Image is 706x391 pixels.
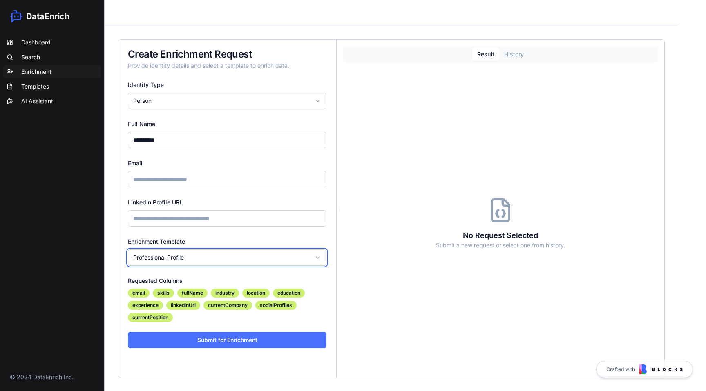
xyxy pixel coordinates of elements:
[26,11,69,22] h1: DataEnrich
[472,48,499,61] button: Result
[177,289,208,298] div: fullName
[128,81,164,88] label: Identity Type
[21,97,53,105] span: AI Assistant
[128,238,185,245] label: Enrichment Template
[128,332,326,348] button: Submit for Enrichment
[3,367,101,388] div: © 2024 DataEnrich Inc.
[463,230,538,241] h3: No Request Selected
[21,82,49,91] span: Templates
[606,366,635,373] span: Crafted with
[128,313,173,322] div: currentPosition
[128,199,183,206] label: LinkedIn Profile URL
[128,120,155,127] label: Full Name
[436,241,565,249] p: Submit a new request or select one from history.
[21,68,51,76] span: Enrichment
[153,289,174,298] div: skills
[3,95,101,108] a: AI Assistant
[499,48,529,61] button: History
[128,277,183,284] label: Requested Columns
[128,289,150,298] div: email
[21,38,51,47] span: Dashboard
[3,51,101,64] a: Search
[255,301,297,310] div: socialProfiles
[639,364,683,374] img: Blocks
[128,49,326,59] div: Create Enrichment Request
[128,301,163,310] div: experience
[203,301,252,310] div: currentCompany
[273,289,305,298] div: education
[3,36,101,49] a: Dashboard
[166,301,200,310] div: linkedinUrl
[3,65,101,78] a: Enrichment
[128,62,326,70] div: Provide identity details and select a template to enrich data.
[242,289,270,298] div: location
[128,160,143,167] label: Email
[21,53,40,61] span: Search
[211,289,239,298] div: industry
[596,361,693,378] a: Crafted with
[3,80,101,93] a: Templates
